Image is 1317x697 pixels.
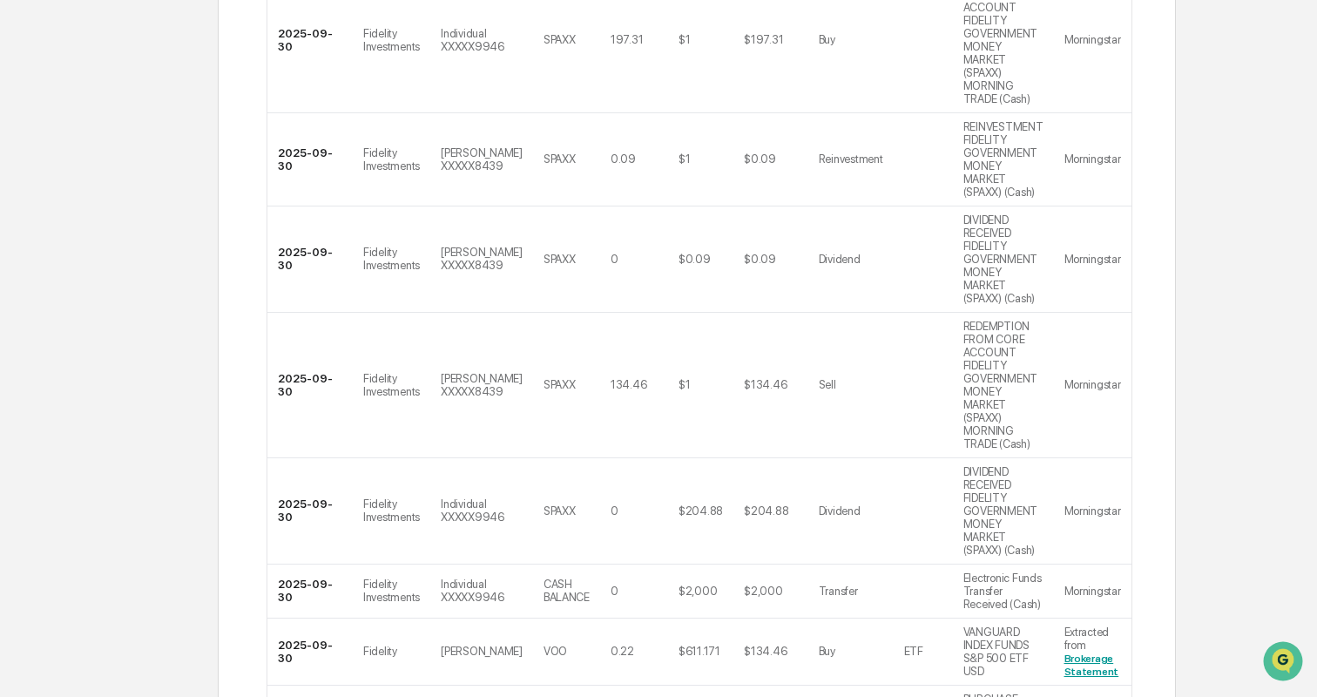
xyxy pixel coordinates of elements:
[1054,619,1131,686] td: Extracted from
[1054,458,1131,565] td: Morningstar
[1054,113,1131,206] td: Morningstar
[1054,206,1131,313] td: Morningstar
[296,139,317,159] button: Start new chat
[544,33,576,46] div: SPAXX
[963,320,1043,450] div: REDEMPTION FROM CORE ACCOUNT FIDELITY GOVERNMENT MONEY MARKET (SPAXX) MORNING TRADE (Cash)
[679,152,690,166] div: $1
[544,578,590,604] div: CASH BALANCE
[154,237,236,251] span: 10 seconds ago
[267,113,353,206] td: 2025-09-30
[430,206,533,313] td: [PERSON_NAME] XXXXX8439
[78,133,286,151] div: Start new chat
[270,190,317,211] button: See all
[363,645,397,658] div: Fidelity
[363,372,420,398] div: Fidelity Investments
[1054,565,1131,619] td: Morningstar
[123,431,211,445] a: Powered byPylon
[679,585,717,598] div: $2,000
[963,465,1043,557] div: DIVIDEND RECEIVED FIDELITY GOVERNMENT MONEY MARKET (SPAXX) (Cash)
[819,253,861,266] div: Dividend
[17,220,45,248] img: Thomas Makowsky
[430,458,533,565] td: Individual XXXXX9946
[819,378,836,391] div: Sell
[819,152,883,166] div: Reinvestment
[744,645,787,658] div: $134.46
[679,645,720,658] div: $611.171
[154,284,190,298] span: [DATE]
[963,626,1043,678] div: VANGUARD INDEX FUNDS S&P 500 ETF USD
[963,213,1043,305] div: DIVIDEND RECEIVED FIDELITY GOVERNMENT MONEY MARKET (SPAXX) (Cash)
[963,120,1043,199] div: REINVESTMENT FIDELITY GOVERNMENT MONEY MARKET (SPAXX) (Cash)
[744,585,782,598] div: $2,000
[35,285,49,299] img: 1746055101610-c473b297-6a78-478c-a979-82029cc54cd1
[17,133,49,165] img: 1746055101610-c473b297-6a78-478c-a979-82029cc54cd1
[17,267,45,295] img: Jack Rasmussen
[430,619,533,686] td: [PERSON_NAME]
[267,206,353,313] td: 2025-09-30
[35,389,110,407] span: Data Lookup
[363,27,420,53] div: Fidelity Investments
[611,378,646,391] div: 134.46
[1054,313,1131,458] td: Morningstar
[611,504,618,518] div: 0
[744,33,783,46] div: $197.31
[173,432,211,445] span: Pylon
[54,237,141,251] span: [PERSON_NAME]
[363,578,420,604] div: Fidelity Investments
[544,504,576,518] div: SPAXX
[679,378,690,391] div: $1
[744,504,788,518] div: $204.88
[363,146,420,173] div: Fidelity Investments
[679,253,711,266] div: $0.09
[963,572,1043,611] div: Electronic Funds Transfer Received (Cash)
[17,193,117,207] div: Past conversations
[430,565,533,619] td: Individual XXXXX9946
[904,645,923,658] div: ETF
[679,33,690,46] div: $1
[17,37,317,64] p: How can we help?
[544,645,567,658] div: VOO
[744,378,787,391] div: $134.46
[54,284,141,298] span: [PERSON_NAME]
[78,151,240,165] div: We're available if you need us!
[145,284,151,298] span: •
[267,458,353,565] td: 2025-09-30
[611,253,618,266] div: 0
[544,378,576,391] div: SPAXX
[267,565,353,619] td: 2025-09-30
[145,237,151,251] span: •
[819,504,861,518] div: Dividend
[544,253,576,266] div: SPAXX
[544,152,576,166] div: SPAXX
[10,349,119,381] a: 🖐️Preclearance
[37,133,68,165] img: 8933085812038_c878075ebb4cc5468115_72.jpg
[17,391,31,405] div: 🔎
[363,497,420,524] div: Fidelity Investments
[611,152,636,166] div: 0.09
[819,585,858,598] div: Transfer
[679,504,723,518] div: $204.88
[17,358,31,372] div: 🖐️
[119,349,223,381] a: 🗄️Attestations
[430,113,533,206] td: [PERSON_NAME] XXXXX8439
[611,585,618,598] div: 0
[819,645,835,658] div: Buy
[35,356,112,374] span: Preclearance
[126,358,140,372] div: 🗄️
[744,253,776,266] div: $0.09
[144,356,216,374] span: Attestations
[267,313,353,458] td: 2025-09-30
[10,382,117,414] a: 🔎Data Lookup
[819,33,835,46] div: Buy
[744,152,776,166] div: $0.09
[363,246,420,272] div: Fidelity Investments
[1261,639,1308,687] iframe: Open customer support
[267,619,353,686] td: 2025-09-30
[1064,653,1119,678] a: Brokerage Statement
[611,645,634,658] div: 0.22
[430,313,533,458] td: [PERSON_NAME] XXXXX8439
[611,33,643,46] div: 197.31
